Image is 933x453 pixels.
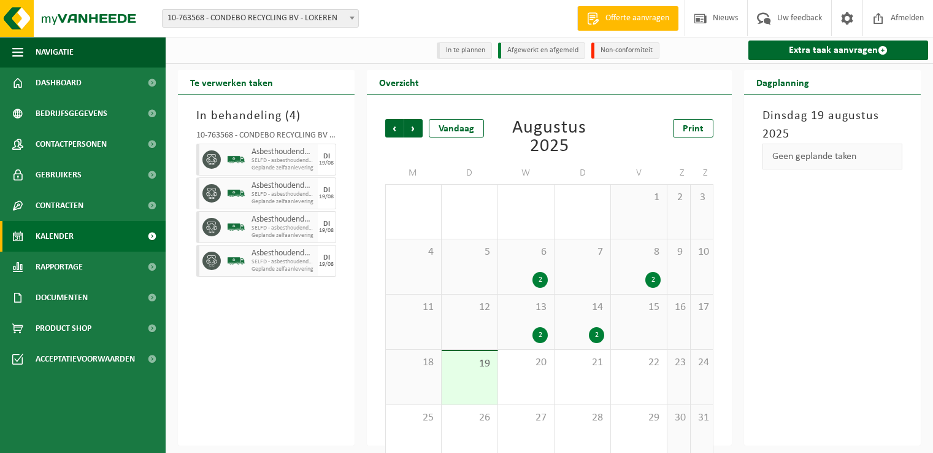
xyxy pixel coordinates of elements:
span: Print [683,124,704,134]
div: 19/08 [319,261,334,268]
img: BL-SO-LV [227,252,245,270]
span: 16 [674,301,683,314]
div: 2 [589,327,604,343]
span: 9 [674,246,683,259]
div: Augustus 2025 [496,119,602,156]
span: Geplande zelfaanlevering [251,232,315,239]
div: 2 [532,272,548,288]
span: 4 [290,110,296,122]
span: Geplande zelfaanlevering [251,165,315,172]
li: In te plannen [437,42,492,59]
h2: Te verwerken taken [178,70,285,94]
span: Rapportage [36,252,83,282]
span: 31 [697,411,707,425]
td: D [555,162,611,184]
div: DI [323,254,330,261]
span: 6 [504,246,548,259]
span: 18 [392,356,435,370]
div: 19/08 [319,160,334,166]
a: Print [673,119,713,137]
img: BL-SO-LV [227,184,245,203]
span: 20 [504,356,548,370]
div: Vandaag [429,119,484,137]
div: DI [323,153,330,160]
span: 8 [617,246,661,259]
span: Asbesthoudende bouwmaterialen cementgebonden (hechtgebonden) [251,249,315,258]
h3: Dinsdag 19 augustus 2025 [762,107,902,144]
span: 2 [674,191,683,204]
span: 22 [617,356,661,370]
span: 10-763568 - CONDEBO RECYCLING BV - LOKEREN [162,9,359,28]
div: 2 [645,272,661,288]
h2: Overzicht [367,70,431,94]
span: 4 [392,246,435,259]
div: 19/08 [319,194,334,200]
span: 19 [448,357,491,371]
span: 27 [504,411,548,425]
span: 13 [504,301,548,314]
span: SELFD - asbesthoudende bouwmaterialen cementgebonden (HGB) [251,191,315,198]
span: Bedrijfsgegevens [36,98,107,129]
td: Z [667,162,690,184]
span: 10 [697,246,707,259]
div: DI [323,187,330,194]
span: Documenten [36,282,88,313]
span: SELFD - asbesthoudende bouwmaterialen cementgebonden (HGB) [251,157,315,165]
div: 10-763568 - CONDEBO RECYCLING BV - LOKEREN [196,131,336,144]
td: Z [691,162,714,184]
span: 15 [617,301,661,314]
span: Geplande zelfaanlevering [251,266,315,273]
span: 7 [561,246,604,259]
span: Offerte aanvragen [602,12,672,25]
span: Asbesthoudende bouwmaterialen cementgebonden (hechtgebonden) [251,147,315,157]
span: 3 [697,191,707,204]
span: Vorige [385,119,404,137]
span: 28 [561,411,604,425]
div: Geen geplande taken [762,144,902,169]
span: Product Shop [36,313,91,344]
span: 25 [392,411,435,425]
a: Offerte aanvragen [577,6,678,31]
span: Asbesthoudende bouwmaterialen cementgebonden (hechtgebonden) [251,181,315,191]
span: 12 [448,301,491,314]
span: Acceptatievoorwaarden [36,344,135,374]
a: Extra taak aanvragen [748,41,928,60]
td: M [385,162,442,184]
td: D [442,162,498,184]
span: 29 [617,411,661,425]
span: 23 [674,356,683,370]
span: 1 [617,191,661,204]
div: 2 [532,327,548,343]
span: 24 [697,356,707,370]
li: Non-conformiteit [591,42,659,59]
div: 19/08 [319,228,334,234]
span: 30 [674,411,683,425]
span: 21 [561,356,604,370]
span: Navigatie [36,37,74,68]
span: Volgende [404,119,423,137]
span: 10-763568 - CONDEBO RECYCLING BV - LOKEREN [163,10,358,27]
span: SELFD - asbesthoudende bouwmaterialen cementgebonden (HGB) [251,225,315,232]
div: DI [323,220,330,228]
span: SELFD - asbesthoudende bouwmaterialen cementgebonden (HGB) [251,258,315,266]
span: Asbesthoudende bouwmaterialen cementgebonden (hechtgebonden) [251,215,315,225]
img: BL-SO-LV [227,218,245,236]
span: Gebruikers [36,160,82,190]
img: BL-SO-LV [227,150,245,169]
span: Dashboard [36,68,82,98]
span: Contracten [36,190,83,221]
span: 17 [697,301,707,314]
span: Geplande zelfaanlevering [251,198,315,206]
span: Kalender [36,221,74,252]
span: 5 [448,246,491,259]
span: 11 [392,301,435,314]
td: W [498,162,555,184]
span: 14 [561,301,604,314]
td: V [611,162,667,184]
h2: Dagplanning [744,70,821,94]
li: Afgewerkt en afgemeld [498,42,585,59]
span: Contactpersonen [36,129,107,160]
h3: In behandeling ( ) [196,107,336,125]
span: 26 [448,411,491,425]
